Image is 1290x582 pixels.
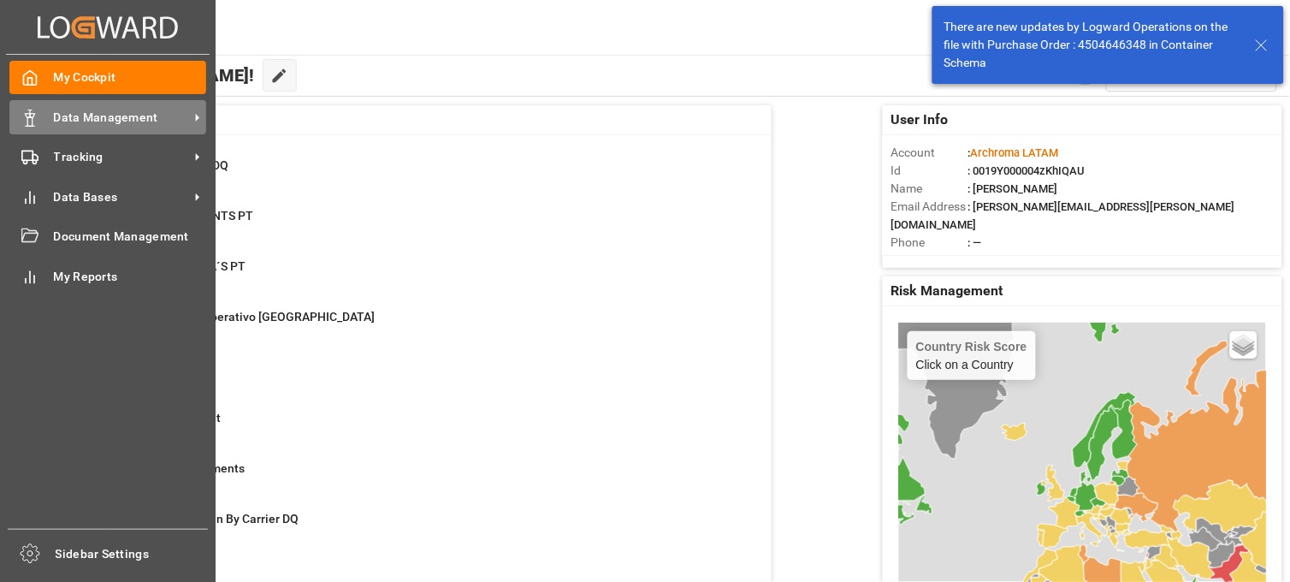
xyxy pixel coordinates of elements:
a: 22TRANSSHIPMENTS PTContainer Schema [87,207,750,243]
a: Document Management [9,220,206,253]
span: : [PERSON_NAME][EMAIL_ADDRESS][PERSON_NAME][DOMAIN_NAME] [891,200,1235,231]
a: 29New Creations DQContainer Schema [87,157,750,193]
span: Seguimiento Operativo [GEOGRAPHIC_DATA] [130,310,375,324]
a: My Cockpit [9,61,206,94]
span: Data Management [54,109,189,127]
span: Data Bases [54,188,189,206]
span: Name [891,180,968,198]
span: : [PERSON_NAME] [968,182,1058,195]
span: Email Address [891,198,968,216]
span: : [968,146,1059,159]
div: Click on a Country [916,340,1027,371]
a: 0Customer AvientContainer Schema [87,409,750,445]
a: 0Events Not Given By Carrier DQContainer Schema [87,510,750,546]
a: My Reports [9,259,206,293]
span: Hello [PERSON_NAME]! [70,59,254,92]
span: : Shipper [968,254,1011,267]
span: : 0019Y000004zKhIQAU [968,164,1086,177]
a: 232Seguimiento Operativo [GEOGRAPHIC_DATA]Container Schema [87,308,750,344]
span: Tracking [54,148,189,166]
a: 29CAMBIO DE ETA´S PTContainer Schema [87,258,750,294]
span: Sidebar Settings [56,545,209,563]
a: Layers [1230,331,1257,359]
a: 144TransshipmentContainer Schema [87,359,750,395]
h4: Country Risk Score [916,340,1027,353]
div: There are new updates by Logward Operations on the file with Purchase Order : 4504646348 in Conta... [944,18,1239,72]
span: : — [968,236,982,249]
span: Risk Management [891,281,1003,301]
a: 63Escalated ShipmentsContainer Schema [87,460,750,496]
span: My Cockpit [54,68,207,86]
span: My Reports [54,268,207,286]
span: Account Type [891,252,968,270]
span: Document Management [54,228,207,246]
span: User Info [891,110,949,130]
span: Phone [891,234,968,252]
span: Account [891,144,968,162]
span: Archroma LATAM [971,146,1059,159]
span: Id [891,162,968,180]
